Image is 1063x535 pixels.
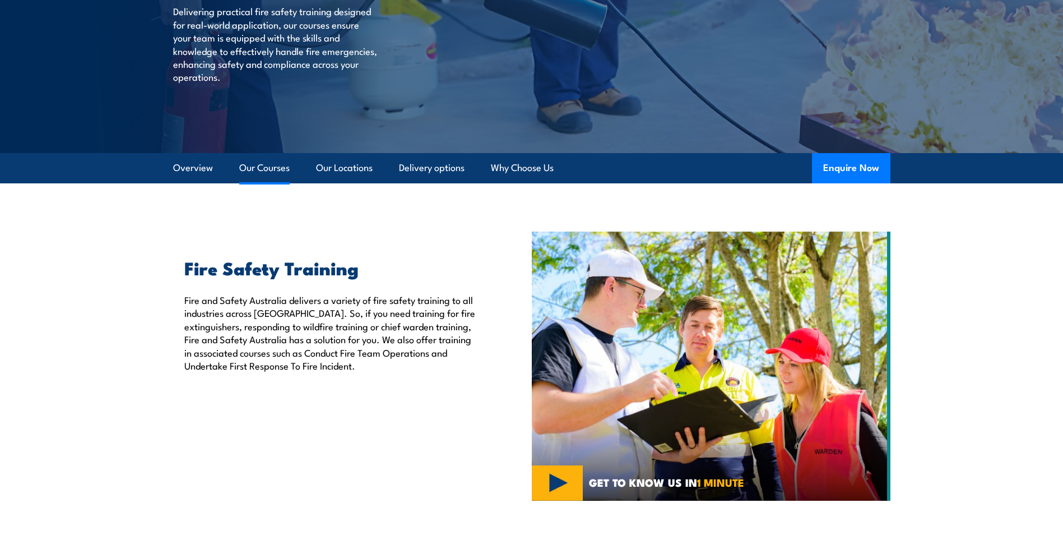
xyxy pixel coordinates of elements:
p: Fire and Safety Australia delivers a variety of fire safety training to all industries across [GE... [184,293,480,372]
p: Delivering practical fire safety training designed for real-world application, our courses ensure... [173,4,378,83]
a: Our Locations [316,153,373,183]
a: Delivery options [399,153,465,183]
a: Overview [173,153,213,183]
a: Why Choose Us [491,153,554,183]
span: GET TO KNOW US IN [589,477,744,487]
img: Fire Safety Training Courses [532,232,890,501]
strong: 1 MINUTE [697,474,744,490]
h2: Fire Safety Training [184,260,480,275]
a: Our Courses [239,153,290,183]
button: Enquire Now [812,153,890,183]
